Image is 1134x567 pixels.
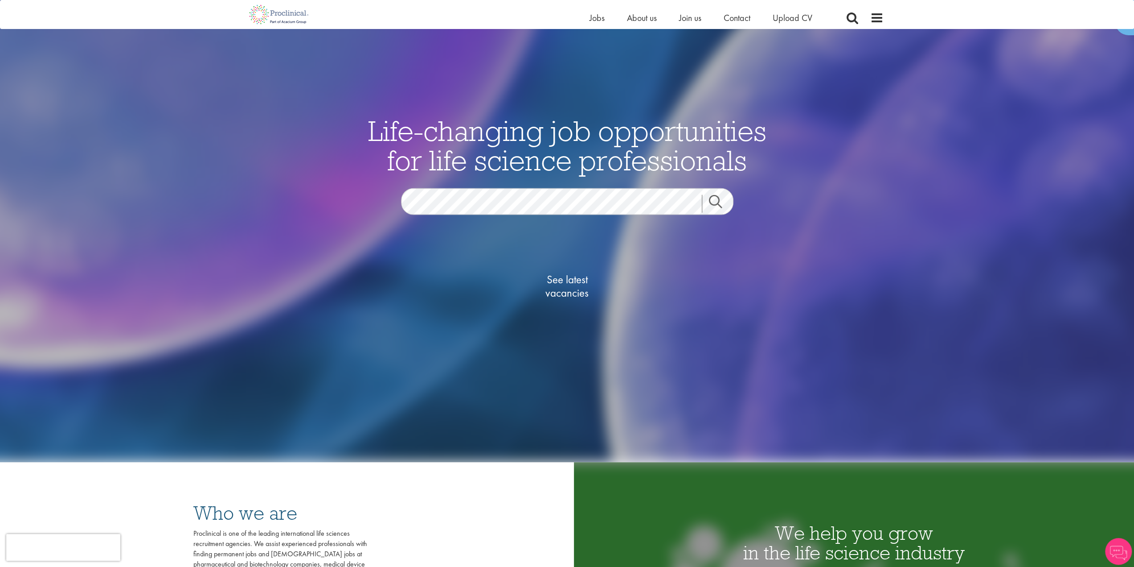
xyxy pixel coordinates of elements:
iframe: reCAPTCHA [6,534,120,561]
span: Life-changing job opportunities for life science professionals [368,113,766,178]
span: See latest vacancies [523,273,612,300]
a: About us [627,12,657,24]
a: Jobs [590,12,605,24]
a: Job search submit button [702,195,740,213]
a: Join us [679,12,701,24]
a: Upload CV [773,12,812,24]
h3: Who we are [193,503,367,523]
a: See latestvacancies [523,237,612,335]
a: Contact [724,12,750,24]
img: Chatbot [1105,538,1132,565]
